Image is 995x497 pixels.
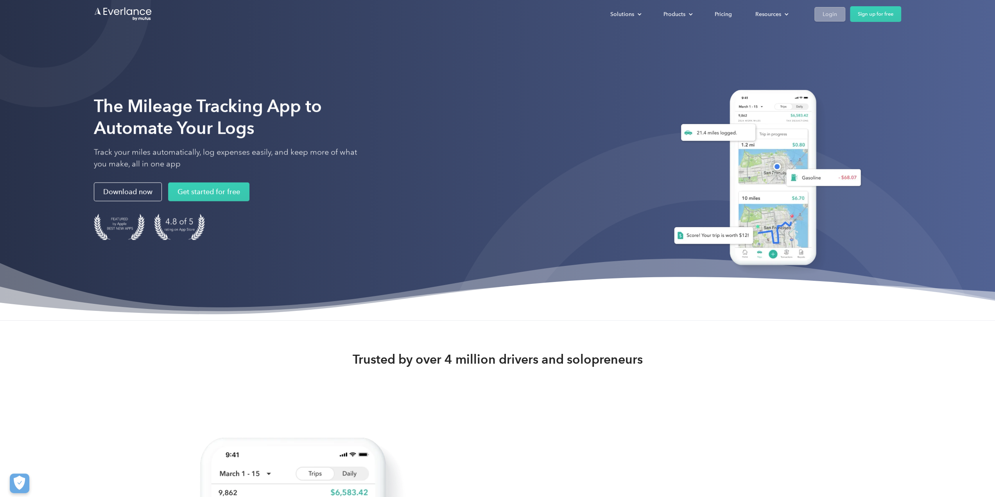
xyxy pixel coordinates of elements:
[168,183,249,201] a: Get started for free
[154,214,205,240] img: 4.9 out of 5 stars on the app store
[353,352,643,367] strong: Trusted by over 4 million drivers and solopreneurs
[707,7,740,21] a: Pricing
[656,7,699,21] div: Products
[814,7,845,22] a: Login
[94,96,322,138] strong: The Mileage Tracking App to Automate Your Logs
[602,7,648,21] div: Solutions
[748,7,795,21] div: Resources
[610,9,634,19] div: Solutions
[662,82,867,277] img: Everlance, mileage tracker app, expense tracking app
[715,9,732,19] div: Pricing
[850,6,901,22] a: Sign up for free
[94,183,162,201] a: Download now
[94,147,368,170] p: Track your miles automatically, log expenses easily, and keep more of what you make, all in one app
[823,9,837,19] div: Login
[94,7,152,22] a: Go to homepage
[10,474,29,493] button: Cookies Settings
[94,214,145,240] img: Badge for Featured by Apple Best New Apps
[755,9,781,19] div: Resources
[663,9,685,19] div: Products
